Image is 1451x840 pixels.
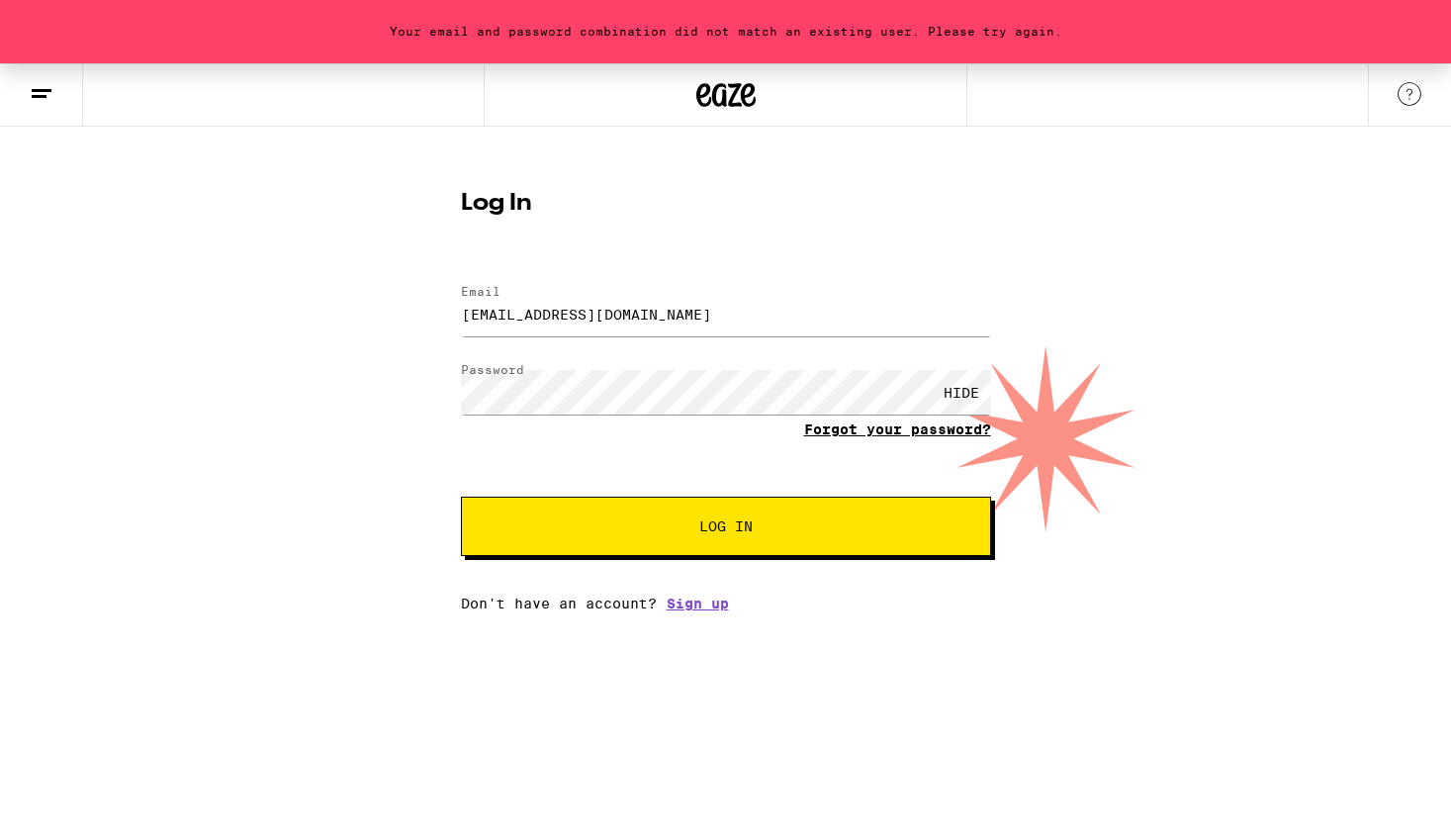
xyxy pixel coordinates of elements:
[461,292,991,336] input: Email
[932,370,991,415] div: HIDE
[461,285,500,298] label: Email
[12,14,142,30] span: Hi. Need any help?
[667,596,729,611] a: Sign up
[461,192,991,216] h1: Log In
[461,363,524,376] label: Password
[699,519,753,533] span: Log In
[461,497,991,556] button: Log In
[461,596,991,611] div: Don't have an account?
[804,421,991,437] a: Forgot your password?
